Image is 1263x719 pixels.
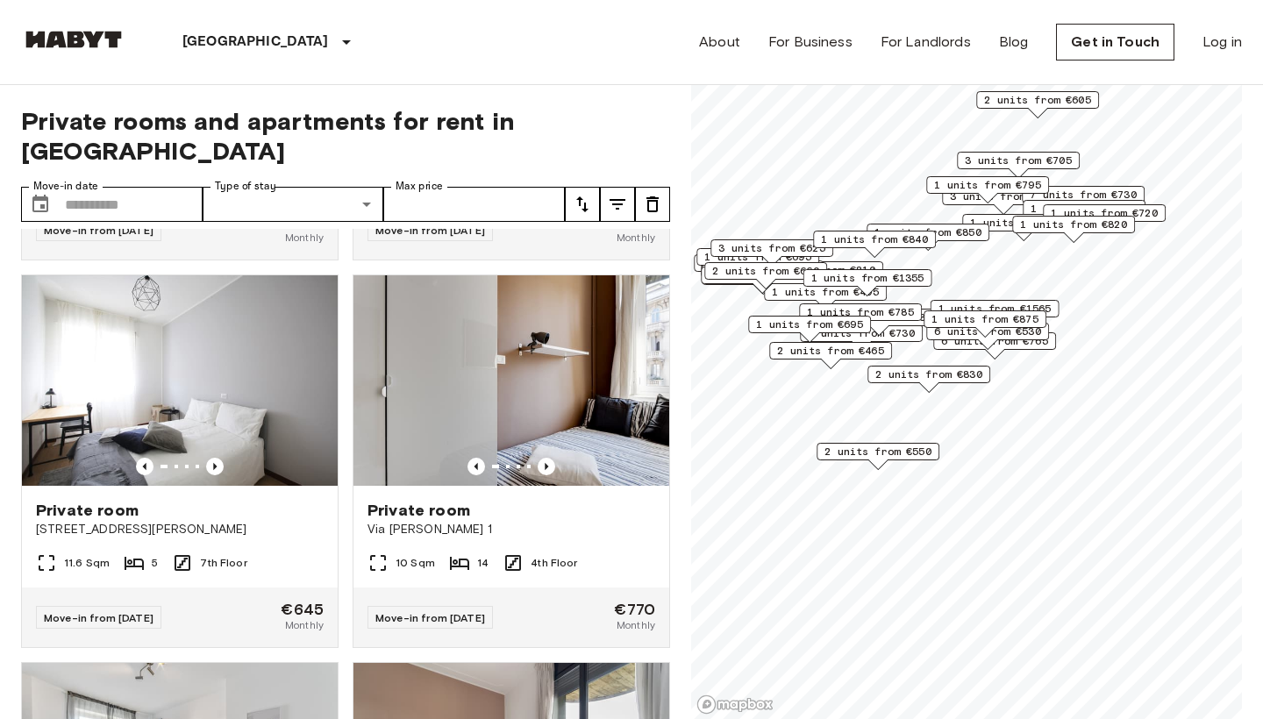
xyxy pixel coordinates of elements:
span: Move-in from [DATE] [44,224,153,237]
label: Max price [396,179,443,194]
span: 2 units from €660 [712,263,819,279]
span: 3 units from €705 [965,153,1072,168]
span: 14 [477,555,489,571]
button: Previous image [206,458,224,475]
span: Monthly [617,230,655,246]
span: Private rooms and apartments for rent in [GEOGRAPHIC_DATA] [21,106,670,166]
span: 1 units from €1355 [811,270,924,286]
div: Map marker [799,303,922,331]
button: tune [635,187,670,222]
div: Map marker [704,262,827,289]
span: €795 [614,214,655,230]
span: 2 units from €605 [984,92,1091,108]
div: Map marker [926,176,1049,203]
span: 5 [152,555,158,571]
img: Habyt [21,31,126,48]
span: 11.6 Sqm [64,555,110,571]
a: For Business [768,32,853,53]
span: 1 units from €840 [821,231,928,247]
span: 1 units from €820 [1020,217,1127,232]
a: About [699,32,740,53]
a: Blog [999,32,1029,53]
label: Type of stay [215,179,276,194]
button: tune [600,187,635,222]
span: €770 [614,602,655,617]
a: Get in Touch [1056,24,1174,61]
span: 1 units from €875 [931,311,1038,327]
span: 1 units from €770 [970,215,1077,231]
a: Marketing picture of unit IT-14-053-001-05HPrevious imagePrevious imagePrivate roomVia [PERSON_NA... [353,274,670,648]
img: Marketing picture of unit IT-14-053-001-05H [353,275,669,486]
button: tune [565,187,600,222]
a: Log in [1202,32,1242,53]
div: Map marker [748,316,871,343]
span: 1 units from €720 [1051,205,1158,221]
span: €465 [281,214,324,230]
div: Map marker [817,443,939,470]
span: 4th Floor [531,555,577,571]
span: 7th Floor [200,555,246,571]
span: 1 units from €695 [704,249,811,265]
div: Map marker [962,214,1085,241]
div: Map marker [1023,200,1145,227]
span: Private room [36,500,139,521]
span: Move-in from [DATE] [375,611,485,624]
span: 10 Sqm [396,555,435,571]
span: 1 units from €850 [874,224,981,240]
a: For Landlords [881,32,971,53]
span: 1 units from €785 [807,304,914,320]
span: Private room [367,500,470,521]
span: Monthly [285,617,324,633]
span: [STREET_ADDRESS][PERSON_NAME] [36,521,324,538]
div: Map marker [957,152,1080,179]
span: 2 units from €465 [777,343,884,359]
div: Map marker [803,269,932,296]
a: Marketing picture of unit IT-14-106-001-003Previous imagePrevious imagePrivate room[STREET_ADDRES... [21,274,339,648]
button: Previous image [136,458,153,475]
img: Marketing picture of unit IT-14-106-001-003 [22,275,338,486]
div: Map marker [710,239,833,267]
span: 1 units from €695 [756,317,863,332]
div: Map marker [1022,186,1145,213]
div: Map marker [694,254,817,281]
span: 2 units from €830 [875,367,982,382]
p: [GEOGRAPHIC_DATA] [182,32,329,53]
span: Monthly [617,617,655,633]
span: €645 [281,602,324,617]
div: Map marker [976,91,1099,118]
div: Map marker [813,231,936,258]
button: Previous image [538,458,555,475]
div: Map marker [924,310,1046,338]
span: 1 units from €740 [1031,201,1138,217]
div: Map marker [696,248,819,275]
label: Move-in date [33,179,98,194]
span: Move-in from [DATE] [375,224,485,237]
div: Map marker [1043,204,1166,231]
span: 1 units from €795 [934,177,1041,193]
div: Map marker [931,300,1060,327]
div: Map marker [764,283,887,310]
span: Monthly [285,230,324,246]
span: 3 units from €625 [718,240,825,256]
div: Map marker [867,224,989,251]
button: Previous image [467,458,485,475]
span: 1 units from €1565 [938,301,1052,317]
button: Choose date [23,187,58,222]
span: Move-in from [DATE] [44,611,153,624]
div: Map marker [867,366,990,393]
a: Mapbox logo [696,694,774,715]
span: 2 units from €550 [824,444,931,459]
div: Map marker [769,342,892,369]
div: Map marker [701,267,824,294]
div: Map marker [1012,216,1135,243]
span: 7 units from €730 [1030,187,1137,203]
span: Via [PERSON_NAME] 1 [367,521,655,538]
